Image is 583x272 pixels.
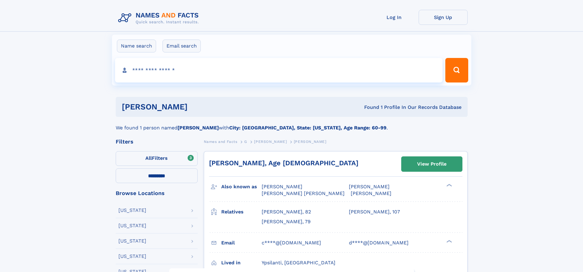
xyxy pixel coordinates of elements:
[349,184,390,190] span: [PERSON_NAME]
[116,151,198,166] label: Filters
[262,209,311,215] a: [PERSON_NAME], 82
[254,138,287,145] a: [PERSON_NAME]
[262,184,302,190] span: [PERSON_NAME]
[116,190,198,196] div: Browse Locations
[402,157,462,171] a: View Profile
[262,218,311,225] a: [PERSON_NAME], 79
[370,10,419,25] a: Log In
[118,223,146,228] div: [US_STATE]
[294,140,327,144] span: [PERSON_NAME]
[204,138,237,145] a: Names and Facts
[115,58,443,82] input: search input
[221,207,262,217] h3: Relatives
[209,159,358,167] a: [PERSON_NAME], Age [DEMOGRAPHIC_DATA]
[118,208,146,213] div: [US_STATE]
[445,183,452,187] div: ❯
[244,138,247,145] a: G
[276,104,462,111] div: Found 1 Profile In Our Records Database
[221,238,262,248] h3: Email
[351,190,391,196] span: [PERSON_NAME]
[417,157,447,171] div: View Profile
[118,254,146,259] div: [US_STATE]
[145,155,152,161] span: All
[244,140,247,144] span: G
[122,103,276,111] h1: [PERSON_NAME]
[163,40,201,52] label: Email search
[221,182,262,192] h3: Also known as
[229,125,387,131] b: City: [GEOGRAPHIC_DATA], State: [US_STATE], Age Range: 60-99
[116,139,198,144] div: Filters
[221,258,262,268] h3: Lived in
[349,209,400,215] a: [PERSON_NAME], 107
[262,260,335,266] span: Ypsilanti, [GEOGRAPHIC_DATA]
[419,10,468,25] a: Sign Up
[262,190,345,196] span: [PERSON_NAME] [PERSON_NAME]
[445,58,468,82] button: Search Button
[118,239,146,243] div: [US_STATE]
[116,117,468,132] div: We found 1 person named with .
[178,125,219,131] b: [PERSON_NAME]
[116,10,204,26] img: Logo Names and Facts
[445,239,452,243] div: ❯
[117,40,156,52] label: Name search
[254,140,287,144] span: [PERSON_NAME]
